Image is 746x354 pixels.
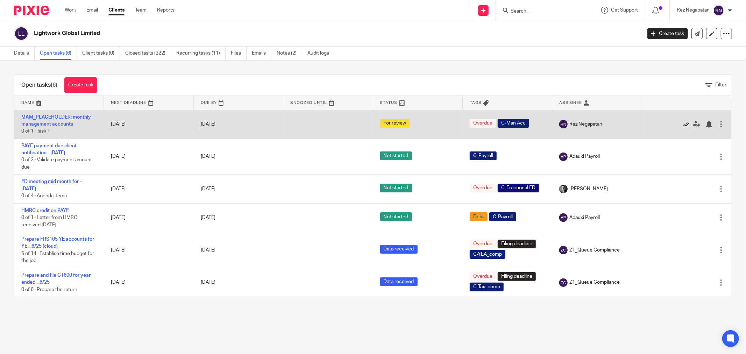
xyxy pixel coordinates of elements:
a: PAYE payment due client notification - [DATE] [21,143,77,155]
span: C-Man Acc [498,119,529,128]
span: C-Tax_comp [470,283,504,291]
a: Audit logs [307,47,334,60]
td: [DATE] [104,175,193,203]
span: Data received [380,277,418,286]
span: (6) [51,82,57,88]
h2: Lightwork Global Limited [34,30,516,37]
span: Not started [380,184,412,192]
span: C-Payroll [470,151,497,160]
a: Emails [252,47,271,60]
a: Work [65,7,76,14]
span: [DATE] [201,122,215,127]
input: Search [510,8,573,15]
a: FD meeting mid month for - [DATE] [21,179,81,191]
img: svg%3E [559,278,568,287]
span: Filing deadline [498,272,536,281]
span: For review [380,119,410,128]
span: Z1_Queue Compliance [569,279,620,286]
img: svg%3E [559,246,568,254]
a: Details [14,47,35,60]
a: Email [86,7,98,14]
span: Overdue [470,240,496,248]
span: [DATE] [201,154,215,159]
span: Data received [380,245,418,254]
a: MAM_PLACEHOLDER: monthly management accounts [21,115,91,127]
span: Filing deadline [498,240,536,248]
span: C-Payroll [489,212,516,221]
span: Not started [380,212,412,221]
span: [DATE] [201,215,215,220]
a: Notes (2) [277,47,302,60]
a: Team [135,7,147,14]
span: C-YEA_comp [470,250,505,259]
span: 0 of 1 · Task 1 [21,129,50,134]
span: C-Fractional FD [498,184,539,192]
a: Prepare FRS105 YE accounts for YE ...6/25 (cloud) [21,237,94,249]
span: 5 of 14 · Establish time budget for the job [21,251,94,263]
span: [DATE] [201,186,215,191]
img: svg%3E [559,213,568,222]
span: 0 of 3 · Validate payment amount due [21,158,92,170]
img: svg%3E [713,5,724,16]
span: Debt [470,212,488,221]
a: Closed tasks (222) [125,47,171,60]
td: [DATE] [104,268,193,297]
img: svg%3E [559,120,568,128]
img: svg%3E [559,153,568,161]
span: Not started [380,151,412,160]
span: 0 of 6 · Prepare the return [21,287,77,292]
span: Overdue [470,119,496,128]
a: Files [231,47,247,60]
img: Pixie [14,6,49,15]
span: Z1_Queue Compliance [569,247,620,254]
span: Status [380,101,398,105]
a: Create task [647,28,688,39]
a: Reports [157,7,175,14]
p: Rez Negapatan [677,7,710,14]
span: 0 of 4 · Agenda items [21,193,67,198]
span: Snoozed Until [290,101,327,105]
td: [DATE] [104,232,193,268]
h1: Open tasks [21,82,57,89]
span: [DATE] [201,280,215,285]
a: Prepare and file CT600 for year ended ...6/25 [21,273,91,285]
span: Overdue [470,184,496,192]
a: Create task [64,77,97,93]
a: Recurring tasks (11) [176,47,226,60]
span: [PERSON_NAME] [569,185,608,192]
span: Overdue [470,272,496,281]
td: [DATE] [104,203,193,232]
span: Tags [470,101,482,105]
span: [DATE] [201,248,215,253]
span: Get Support [611,8,638,13]
a: HMRC credit on PAYE [21,208,69,213]
span: Adauxi Payroll [569,214,600,221]
td: [DATE] [104,139,193,175]
span: 0 of 1 · Letter from HMRC received [DATE] [21,215,77,227]
img: svg%3E [14,26,29,41]
td: [DATE] [104,110,193,139]
img: DSC_9061-3.jpg [559,185,568,193]
span: Filter [715,83,726,87]
span: Adauxi Payroll [569,153,600,160]
a: Open tasks (6) [40,47,77,60]
a: Mark as done [683,121,693,128]
a: Clients [108,7,125,14]
a: Client tasks (0) [82,47,120,60]
span: Rez Negapatan [569,121,602,128]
